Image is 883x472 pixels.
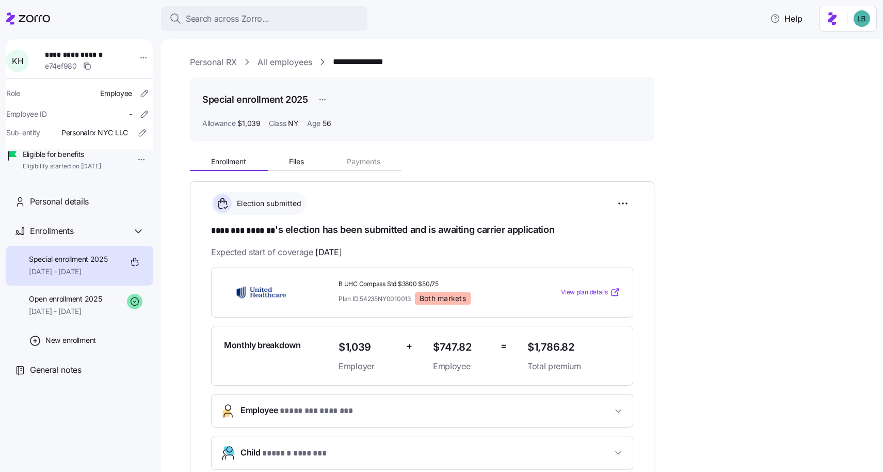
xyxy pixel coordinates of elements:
span: Payments [347,158,380,165]
span: Special enrollment 2025 [29,254,108,264]
span: Both markets [420,294,466,303]
button: Help [762,8,811,29]
span: Sub-entity [6,128,40,138]
a: All employees [258,56,312,69]
span: Employee [433,360,492,373]
span: New enrollment [45,335,96,345]
a: Personal RX [190,56,237,69]
span: Total premium [527,360,620,373]
span: Role [6,88,20,99]
span: Eligibility started on [DATE] [23,162,101,171]
img: UnitedHealthcare [224,280,298,304]
span: View plan details [561,288,608,297]
span: Employee [100,88,132,99]
span: General notes [30,364,82,376]
h1: Special enrollment 2025 [202,93,308,106]
span: NY [288,118,298,129]
span: = [501,339,507,354]
span: Age [307,118,320,129]
span: $1,786.82 [527,339,620,356]
span: $747.82 [433,339,492,356]
span: Personalrx NYC LLC [61,128,128,138]
h1: 's election has been submitted and is awaiting carrier application [211,223,633,238]
a: View plan details [561,287,620,297]
span: [DATE] - [DATE] [29,266,108,277]
span: K H [12,57,23,65]
button: Search across Zorro... [161,6,367,31]
span: e74ef980 [45,61,77,71]
span: $1,039 [339,339,398,356]
span: Monthly breakdown [224,339,301,352]
span: + [406,339,412,354]
span: Open enrollment 2025 [29,294,102,304]
span: Allowance [202,118,235,129]
span: Employee ID [6,109,47,119]
span: Files [289,158,304,165]
span: Employer [339,360,398,373]
span: [DATE] - [DATE] [29,306,102,317]
span: Plan ID: 54235NY0010013 [339,294,411,303]
span: $1,039 [237,118,260,129]
span: Enrollment [211,158,246,165]
span: Eligible for benefits [23,149,101,160]
span: - [129,109,132,119]
span: Search across Zorro... [186,12,269,25]
span: [DATE] [315,246,342,259]
span: Enrollments [30,225,73,238]
span: Personal details [30,195,89,208]
span: Election submitted [234,198,302,209]
img: 55738f7c4ee29e912ff6c7eae6e0401b [854,10,870,27]
span: Child [240,446,326,460]
span: 56 [323,118,331,129]
span: Class [269,118,286,129]
span: B UHC Compass Std $3800 $50/75 [339,280,519,289]
span: Employee [240,404,353,418]
span: Expected start of coverage [211,246,342,259]
span: Help [770,12,802,25]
